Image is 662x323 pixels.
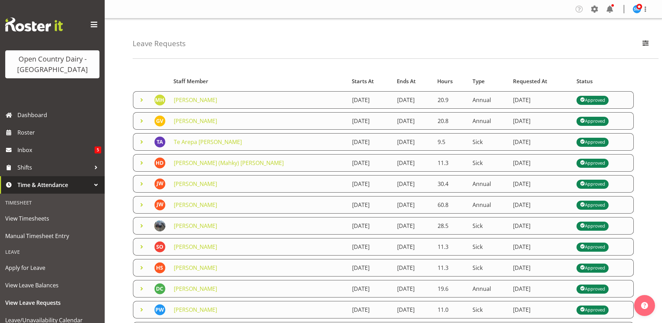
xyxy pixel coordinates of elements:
[348,112,393,130] td: [DATE]
[509,112,572,130] td: [DATE]
[509,196,572,214] td: [DATE]
[468,91,509,109] td: Annual
[174,222,217,230] a: [PERSON_NAME]
[154,115,165,127] img: grant-vercoe10297.jpg
[154,262,165,273] img: harpreet-singh11081.jpg
[580,138,605,146] div: Approved
[154,241,165,252] img: sami-ovesen11013.jpg
[393,217,433,235] td: [DATE]
[433,280,469,297] td: 19.6
[17,145,95,155] span: Inbox
[2,294,103,311] a: View Leave Requests
[393,133,433,151] td: [DATE]
[174,117,217,125] a: [PERSON_NAME]
[5,213,99,224] span: View Timesheets
[468,301,509,318] td: Sick
[5,17,63,31] img: Rosterit website logo
[468,280,509,297] td: Annual
[154,157,165,168] img: harmanpreet-dhillon10098.jpg
[433,217,469,235] td: 28.5
[393,112,433,130] td: [DATE]
[348,196,393,214] td: [DATE]
[2,259,103,277] a: Apply for Leave
[17,127,101,138] span: Roster
[580,285,605,293] div: Approved
[2,195,103,210] div: Timesheet
[580,243,605,251] div: Approved
[348,280,393,297] td: [DATE]
[174,180,217,188] a: [PERSON_NAME]
[2,227,103,245] a: Manual Timesheet Entry
[580,201,605,209] div: Approved
[580,159,605,167] div: Approved
[433,301,469,318] td: 11.0
[509,301,572,318] td: [DATE]
[468,196,509,214] td: Annual
[509,91,572,109] td: [DATE]
[433,154,469,172] td: 11.3
[393,259,433,277] td: [DATE]
[393,91,433,109] td: [DATE]
[348,91,393,109] td: [DATE]
[468,259,509,277] td: Sick
[174,159,284,167] a: [PERSON_NAME] (Mahky) [PERSON_NAME]
[509,280,572,297] td: [DATE]
[348,175,393,193] td: [DATE]
[174,138,242,146] a: Te Arepa [PERSON_NAME]
[154,94,165,106] img: mark-himiona11697.jpg
[17,162,91,173] span: Shifts
[154,220,165,231] img: jasdeep-singh19847876882c2a89ba675affc09418e1.png
[433,196,469,214] td: 60.8
[580,306,605,314] div: Approved
[348,259,393,277] td: [DATE]
[348,238,393,256] td: [DATE]
[393,175,433,193] td: [DATE]
[154,283,165,294] img: dean-chapman10971.jpg
[154,136,165,148] img: te-arepa-wano11256.jpg
[468,154,509,172] td: Sick
[2,210,103,227] a: View Timesheets
[5,231,99,241] span: Manual Timesheet Entry
[348,301,393,318] td: [DATE]
[393,154,433,172] td: [DATE]
[580,222,605,230] div: Approved
[509,217,572,235] td: [DATE]
[17,110,101,120] span: Dashboard
[468,217,509,235] td: Sick
[580,96,605,105] div: Approved
[5,280,99,290] span: View Leave Balances
[468,238,509,256] td: Sick
[437,77,453,85] span: Hours
[580,117,605,125] div: Approved
[154,304,165,315] img: paul-wilson9944.jpg
[393,196,433,214] td: [DATE]
[17,180,91,190] span: Time & Attendance
[641,302,648,309] img: help-xxl-2.png
[352,77,374,85] span: Starts At
[393,280,433,297] td: [DATE]
[348,217,393,235] td: [DATE]
[468,112,509,130] td: Annual
[397,77,416,85] span: Ends At
[509,238,572,256] td: [DATE]
[633,5,641,13] img: steve-webb7510.jpg
[577,77,593,85] span: Status
[433,112,469,130] td: 20.8
[5,263,99,273] span: Apply for Leave
[174,306,217,314] a: [PERSON_NAME]
[509,259,572,277] td: [DATE]
[468,133,509,151] td: Sick
[509,154,572,172] td: [DATE]
[173,77,208,85] span: Staff Member
[154,199,165,210] img: john-walters8189.jpg
[509,175,572,193] td: [DATE]
[433,238,469,256] td: 11.3
[348,154,393,172] td: [DATE]
[154,178,165,189] img: john-walters8189.jpg
[580,264,605,272] div: Approved
[174,285,217,293] a: [PERSON_NAME]
[12,54,92,75] div: Open Country Dairy - [GEOGRAPHIC_DATA]
[2,245,103,259] div: Leave
[509,133,572,151] td: [DATE]
[5,297,99,308] span: View Leave Requests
